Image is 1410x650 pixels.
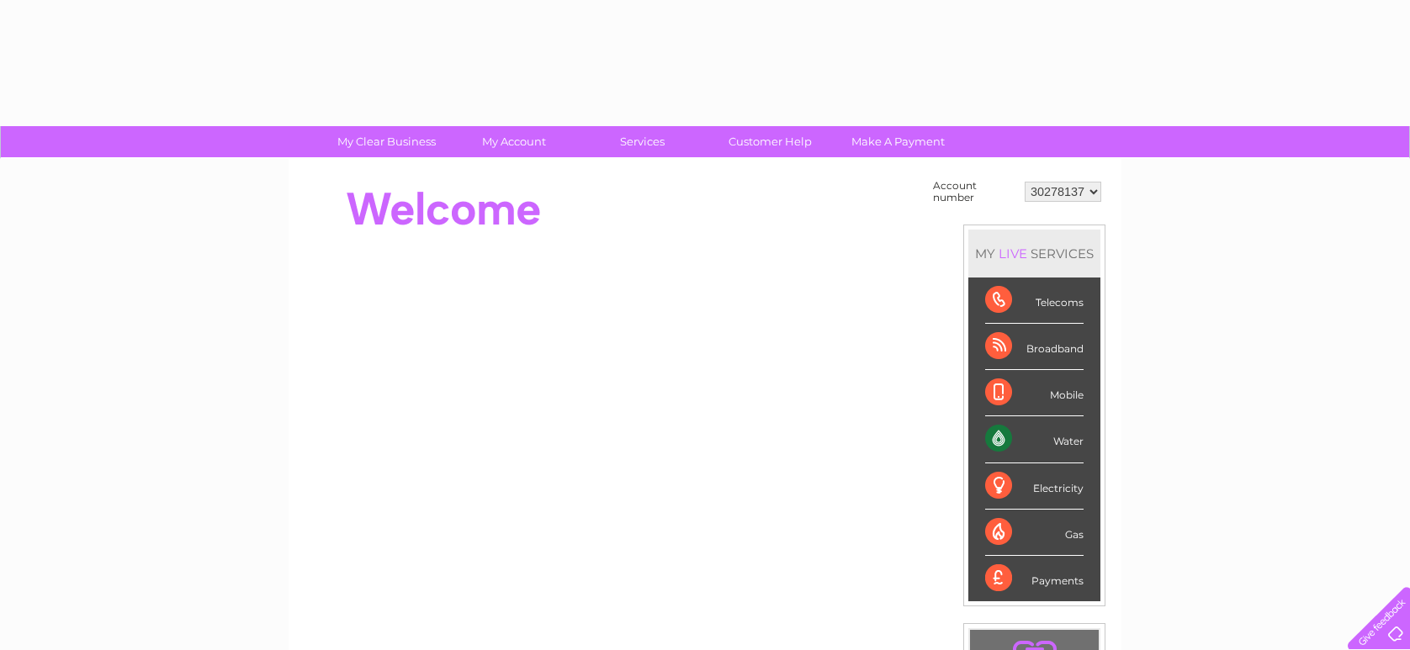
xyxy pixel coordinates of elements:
[985,277,1084,324] div: Telecoms
[985,463,1084,510] div: Electricity
[968,230,1100,277] div: MY SERVICES
[995,246,1031,262] div: LIVE
[317,126,456,157] a: My Clear Business
[445,126,584,157] a: My Account
[985,370,1084,416] div: Mobile
[701,126,840,157] a: Customer Help
[829,126,967,157] a: Make A Payment
[985,416,1084,462] div: Water
[985,556,1084,601] div: Payments
[573,126,712,157] a: Services
[985,324,1084,370] div: Broadband
[929,176,1020,208] td: Account number
[985,510,1084,556] div: Gas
